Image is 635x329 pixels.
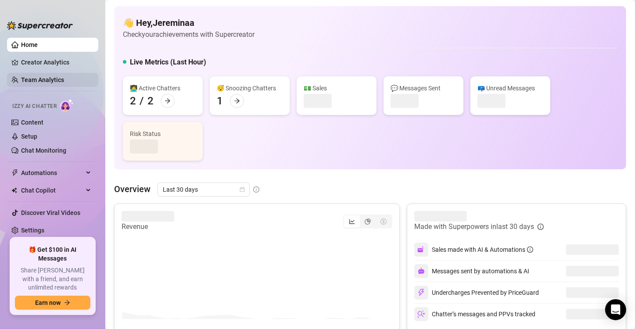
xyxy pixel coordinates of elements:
[240,187,245,192] span: calendar
[365,218,371,225] span: pie-chart
[21,119,43,126] a: Content
[538,224,544,230] span: info-circle
[417,289,425,297] img: svg%3e
[64,300,70,306] span: arrow-right
[21,55,91,69] a: Creator Analytics
[15,296,90,310] button: Earn nowarrow-right
[165,98,171,104] span: arrow-right
[123,17,255,29] h4: 👋 Hey, Jereminaa
[21,76,64,83] a: Team Analytics
[417,310,425,318] img: svg%3e
[217,83,283,93] div: 😴 Snoozing Chatters
[130,129,196,139] div: Risk Status
[417,246,425,254] img: svg%3e
[21,166,83,180] span: Automations
[253,186,259,193] span: info-circle
[234,98,240,104] span: arrow-right
[114,182,151,196] article: Overview
[122,222,174,232] article: Revenue
[163,183,244,196] span: Last 30 days
[391,83,456,93] div: 💬 Messages Sent
[7,21,73,30] img: logo-BBDzfeDw.svg
[15,266,90,292] span: Share [PERSON_NAME] with a friend, and earn unlimited rewards
[11,187,17,193] img: Chat Copilot
[418,268,425,275] img: svg%3e
[414,222,534,232] article: Made with Superpowers in last 30 days
[217,94,223,108] div: 1
[21,227,44,234] a: Settings
[21,209,80,216] a: Discover Viral Videos
[414,286,539,300] div: Undercharges Prevented by PriceGuard
[21,133,37,140] a: Setup
[123,29,255,40] article: Check your achievements with Supercreator
[349,218,355,225] span: line-chart
[130,57,206,68] h5: Live Metrics (Last Hour)
[477,83,543,93] div: 📪 Unread Messages
[130,83,196,93] div: 👩‍💻 Active Chatters
[11,169,18,176] span: thunderbolt
[414,307,535,321] div: Chatter’s messages and PPVs tracked
[21,41,38,48] a: Home
[21,183,83,197] span: Chat Copilot
[343,215,392,229] div: segmented control
[21,147,66,154] a: Chat Monitoring
[15,246,90,263] span: 🎁 Get $100 in AI Messages
[380,218,387,225] span: dollar-circle
[527,247,533,253] span: info-circle
[35,299,61,306] span: Earn now
[414,264,529,278] div: Messages sent by automations & AI
[12,102,57,111] span: Izzy AI Chatter
[130,94,136,108] div: 2
[432,245,533,254] div: Sales made with AI & Automations
[60,99,74,111] img: AI Chatter
[147,94,154,108] div: 2
[304,83,370,93] div: 💵 Sales
[605,299,626,320] div: Open Intercom Messenger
